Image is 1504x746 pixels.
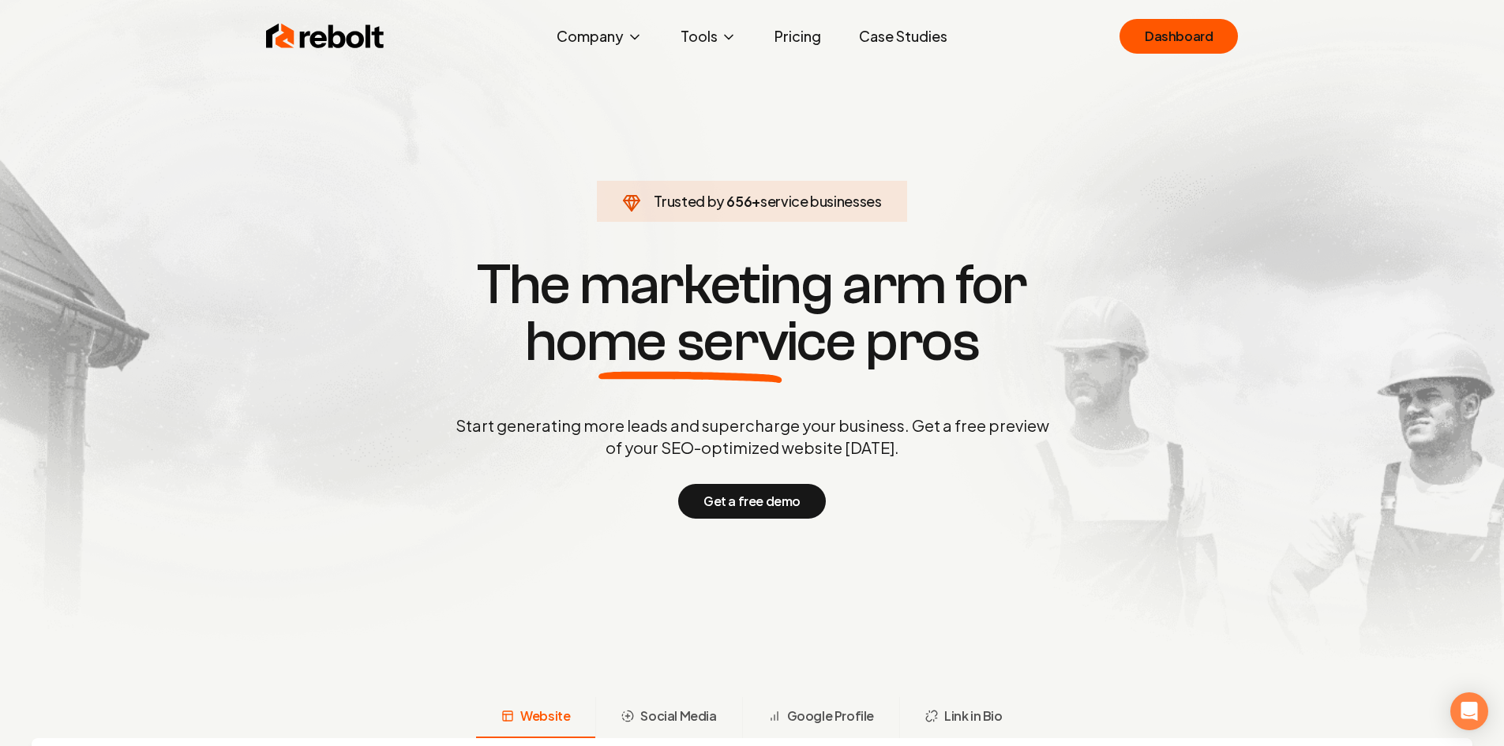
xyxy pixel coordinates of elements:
a: Pricing [762,21,834,52]
span: Google Profile [787,707,874,725]
button: Google Profile [742,697,899,738]
span: + [752,192,760,210]
button: Link in Bio [899,697,1028,738]
p: Start generating more leads and supercharge your business. Get a free preview of your SEO-optimiz... [452,414,1052,459]
span: service businesses [760,192,882,210]
button: Website [476,697,595,738]
a: Case Studies [846,21,960,52]
button: Get a free demo [678,484,826,519]
span: 656 [726,190,752,212]
a: Dashboard [1120,19,1238,54]
span: Social Media [640,707,716,725]
span: home service [525,313,856,370]
div: Open Intercom Messenger [1450,692,1488,730]
span: Website [520,707,570,725]
span: Link in Bio [944,707,1003,725]
h1: The marketing arm for pros [373,257,1131,370]
button: Social Media [595,697,741,738]
img: Rebolt Logo [266,21,384,52]
button: Tools [668,21,749,52]
button: Company [544,21,655,52]
span: Trusted by [654,192,724,210]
